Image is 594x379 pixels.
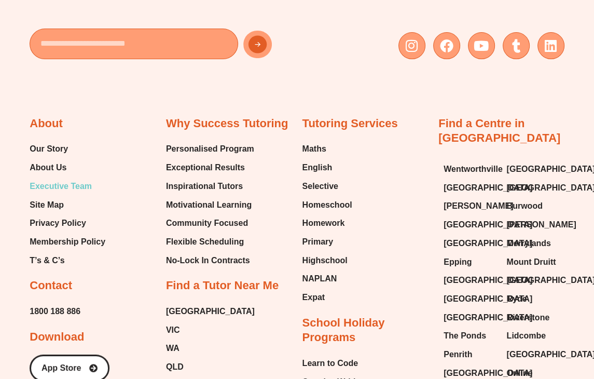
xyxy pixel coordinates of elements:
[302,160,333,175] span: English
[166,253,254,268] a: No-Lock In Contracts
[302,179,352,194] a: Selective
[444,161,503,177] span: Wentworthville
[506,254,556,270] span: Mount Druitt
[166,116,288,131] h2: Why Success Tutoring
[166,179,243,194] span: Inspirational Tutors
[30,330,84,345] h2: Download
[30,253,64,268] span: T’s & C’s
[30,253,105,268] a: T’s & C’s
[30,179,105,194] a: Executive Team
[302,253,352,268] a: Highschool
[438,117,560,145] a: Find a Centre in [GEOGRAPHIC_DATA]
[30,304,80,319] a: 1800 188 886
[506,254,559,270] a: Mount Druitt
[302,356,367,371] a: Learn to Code
[302,160,352,175] a: English
[302,271,337,287] span: NAPLAN
[30,29,292,64] form: New Form
[166,234,254,250] a: Flexible Scheduling
[444,217,496,233] a: [GEOGRAPHIC_DATA]
[30,141,105,157] a: Our Story
[302,141,352,157] a: Maths
[166,341,179,356] span: WA
[444,254,496,270] a: Epping
[506,217,559,233] a: [PERSON_NAME]
[444,180,532,196] span: [GEOGRAPHIC_DATA]
[42,364,81,372] span: App Store
[166,234,244,250] span: Flexible Scheduling
[166,253,250,268] span: No-Lock In Contracts
[30,234,105,250] a: Membership Policy
[166,197,252,213] span: Motivational Learning
[166,304,255,319] a: [GEOGRAPHIC_DATA]
[444,180,496,196] a: [GEOGRAPHIC_DATA]
[302,316,429,345] h2: School Holiday Programs
[421,262,594,379] iframe: Chat Widget
[30,141,68,157] span: Our Story
[166,359,184,375] span: QLD
[166,278,279,293] h2: Find a Tutor Near Me
[30,160,66,175] span: About Us
[166,359,255,375] a: QLD
[444,254,472,270] span: Epping
[166,341,255,356] a: WA
[302,271,352,287] a: NAPLAN
[166,322,180,338] span: VIC
[444,198,513,214] span: [PERSON_NAME]
[166,197,254,213] a: Motivational Learning
[444,217,532,233] span: [GEOGRAPHIC_DATA]
[166,160,245,175] span: Exceptional Results
[444,236,532,251] span: [GEOGRAPHIC_DATA]
[506,161,559,177] a: [GEOGRAPHIC_DATA]
[302,116,398,131] h2: Tutoring Services
[302,356,358,371] span: Learn to Code
[506,198,542,214] span: Burwood
[444,161,496,177] a: Wentworthville
[302,253,348,268] span: Highschool
[302,141,326,157] span: Maths
[166,141,254,157] a: Personalised Program
[444,236,496,251] a: [GEOGRAPHIC_DATA]
[30,116,63,131] h2: About
[302,290,325,305] span: Expat
[302,234,352,250] a: Primary
[444,198,496,214] a: [PERSON_NAME]
[30,197,105,213] a: Site Map
[30,215,86,231] span: Privacy Policy
[166,215,254,231] a: Community Focused
[506,180,559,196] a: [GEOGRAPHIC_DATA]
[166,322,255,338] a: VIC
[506,217,576,233] span: [PERSON_NAME]
[30,160,105,175] a: About Us
[302,215,345,231] span: Homework
[506,236,550,251] span: Merrylands
[302,197,352,213] a: Homeschool
[30,179,92,194] span: Executive Team
[166,160,254,175] a: Exceptional Results
[506,198,559,214] a: Burwood
[506,236,559,251] a: Merrylands
[30,197,64,213] span: Site Map
[166,179,254,194] a: Inspirational Tutors
[302,234,334,250] span: Primary
[166,215,248,231] span: Community Focused
[302,290,352,305] a: Expat
[30,215,105,231] a: Privacy Policy
[302,215,352,231] a: Homework
[30,278,72,293] h2: Contact
[302,179,338,194] span: Selective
